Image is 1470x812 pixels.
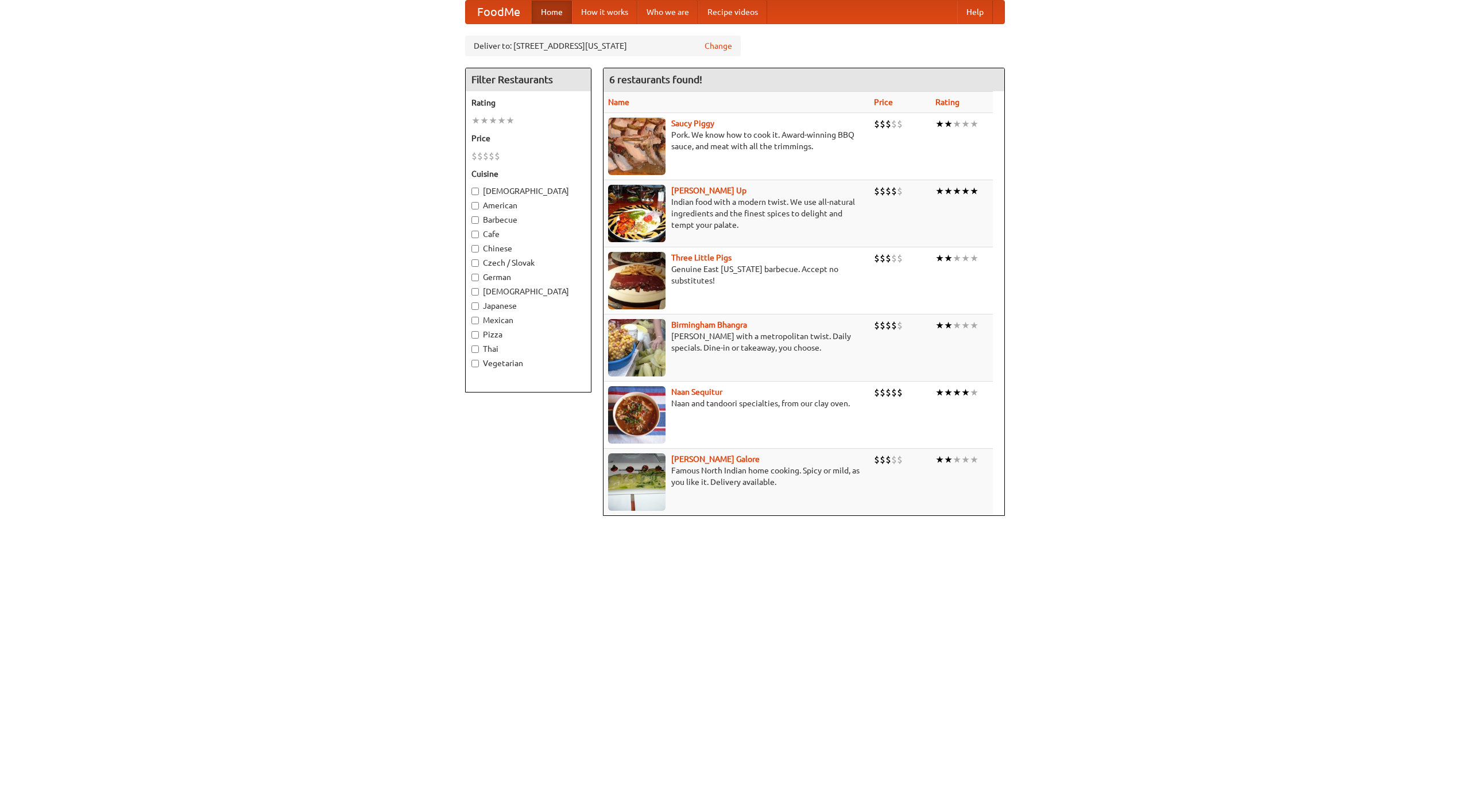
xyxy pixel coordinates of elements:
[471,329,585,340] label: Pizza
[532,1,572,24] a: Home
[885,453,891,466] li: $
[471,257,585,269] label: Czech / Slovak
[608,129,865,152] p: Pork. We know how to cook it. Award-winning BBQ sauce, and meat with all the trimmings.
[471,259,479,267] input: Czech / Slovak
[471,114,480,127] li: ★
[880,453,885,466] li: $
[471,245,479,252] input: Chinese
[671,387,722,397] a: Naan Sequitur
[874,118,880,130] li: $
[483,150,489,162] li: $
[608,118,666,175] img: saucy.jpg
[608,185,666,242] img: curryup.jpg
[471,317,479,324] input: Mexican
[944,386,953,399] li: ★
[897,386,903,399] li: $
[608,263,865,286] p: Genuine East [US_STATE] barbecue. Accept no substitutes!
[891,319,897,332] li: $
[885,319,891,332] li: $
[471,168,585,180] h5: Cuisine
[671,320,747,329] a: Birmingham Bhangra
[953,386,961,399] li: ★
[885,386,891,399] li: $
[874,386,880,399] li: $
[891,118,897,130] li: $
[891,453,897,466] li: $
[874,319,880,332] li: $
[970,319,978,332] li: ★
[608,386,666,444] img: naansequitur.jpg
[608,331,865,353] p: [PERSON_NAME] with a metropolitan twist. Daily specials. Dine-in or takeaway, you choose.
[897,118,903,130] li: $
[957,1,993,24] a: Help
[935,252,944,265] li: ★
[471,243,585,254] label: Chinese
[608,398,865,409] p: Naan and tandoori specialties, from our clay oven.
[471,286,585,297] label: [DEMOGRAPHIC_DATA]
[970,386,978,399] li: ★
[961,386,970,399] li: ★
[944,319,953,332] li: ★
[944,118,953,130] li: ★
[897,185,903,197] li: $
[705,40,732,52] a: Change
[471,185,585,197] label: [DEMOGRAPHIC_DATA]
[466,68,591,91] h4: Filter Restaurants
[497,114,506,127] li: ★
[471,202,479,209] input: American
[935,453,944,466] li: ★
[698,1,767,24] a: Recipe videos
[471,150,477,162] li: $
[471,274,479,281] input: German
[944,453,953,466] li: ★
[637,1,698,24] a: Who we are
[891,252,897,265] li: $
[970,252,978,265] li: ★
[471,271,585,283] label: German
[477,150,483,162] li: $
[970,118,978,130] li: ★
[471,314,585,326] label: Mexican
[961,453,970,466] li: ★
[506,114,514,127] li: ★
[471,133,585,144] h5: Price
[471,200,585,211] label: American
[471,300,585,312] label: Japanese
[944,252,953,265] li: ★
[671,119,714,128] a: Saucy Piggy
[874,98,893,107] a: Price
[489,150,494,162] li: $
[572,1,637,24] a: How it works
[471,97,585,108] h5: Rating
[466,1,532,24] a: FoodMe
[608,465,865,488] p: Famous North Indian home cooking. Spicy or mild, as you like it. Delivery available.
[897,453,903,466] li: $
[471,214,585,226] label: Barbecue
[471,345,479,353] input: Thai
[961,118,970,130] li: ★
[471,228,585,240] label: Cafe
[970,453,978,466] li: ★
[880,386,885,399] li: $
[897,252,903,265] li: $
[465,36,741,56] div: Deliver to: [STREET_ADDRESS][US_STATE]
[953,319,961,332] li: ★
[671,454,760,464] a: [PERSON_NAME] Galore
[471,343,585,355] label: Thai
[961,252,970,265] li: ★
[471,358,585,369] label: Vegetarian
[671,186,746,195] a: [PERSON_NAME] Up
[935,386,944,399] li: ★
[471,302,479,310] input: Japanese
[885,252,891,265] li: $
[953,252,961,265] li: ★
[471,188,479,195] input: [DEMOGRAPHIC_DATA]
[874,185,880,197] li: $
[897,319,903,332] li: $
[471,216,479,224] input: Barbecue
[885,118,891,130] li: $
[608,252,666,309] img: littlepigs.jpg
